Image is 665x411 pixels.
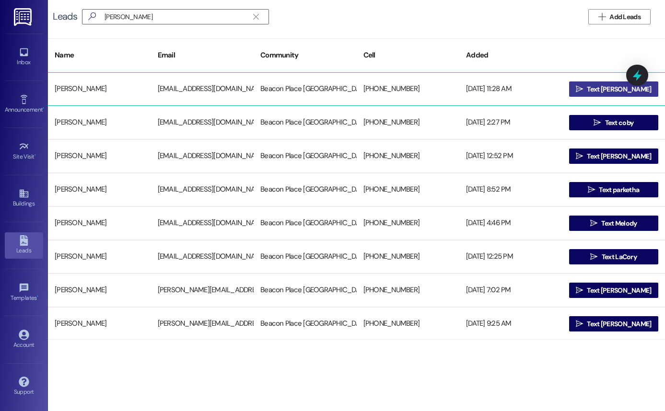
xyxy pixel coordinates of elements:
div: [PHONE_NUMBER] [357,281,460,300]
div: [PHONE_NUMBER] [357,314,460,333]
div: Beacon Place [GEOGRAPHIC_DATA] [254,281,357,300]
div: [PERSON_NAME] [48,180,151,199]
div: [EMAIL_ADDRESS][DOMAIN_NAME] [151,147,254,166]
div: [PERSON_NAME] [48,314,151,333]
i:  [84,11,100,22]
i:  [598,13,606,21]
button: Text [PERSON_NAME] [569,81,659,97]
button: Text [PERSON_NAME] [569,283,659,298]
span: • [37,293,38,300]
div: [DATE] 11:28 AM [459,80,562,99]
div: [PHONE_NUMBER] [357,80,460,99]
button: Text LaCory [569,249,659,264]
i:  [594,119,601,126]
div: Name [48,44,151,67]
div: Leads [53,11,77,22]
a: Account [5,327,43,353]
div: [PERSON_NAME] [48,147,151,166]
a: Support [5,374,43,400]
div: [PHONE_NUMBER] [357,180,460,199]
div: Beacon Place [GEOGRAPHIC_DATA] [254,214,357,233]
div: [PERSON_NAME][EMAIL_ADDRESS][PERSON_NAME][DOMAIN_NAME] [151,281,254,300]
span: Text coby [605,118,634,128]
i:  [576,320,583,328]
span: Text [PERSON_NAME] [587,285,651,296]
div: [DATE] 12:25 PM [459,247,562,266]
span: • [43,105,44,112]
div: [DATE] 8:52 PM [459,180,562,199]
div: [PERSON_NAME] [48,281,151,300]
a: Inbox [5,44,43,70]
a: Buildings [5,185,43,211]
span: Text Melody [601,218,637,228]
span: Text [PERSON_NAME] [587,319,651,329]
div: Added [459,44,562,67]
div: [PERSON_NAME] [48,247,151,266]
i:  [576,286,583,294]
div: [DATE] 2:27 PM [459,113,562,132]
div: [PERSON_NAME] [48,113,151,132]
span: • [35,152,36,159]
div: [EMAIL_ADDRESS][DOMAIN_NAME] [151,214,254,233]
span: Text [PERSON_NAME] [587,84,651,94]
button: Add Leads [588,9,651,24]
div: Beacon Place [GEOGRAPHIC_DATA] [254,314,357,333]
div: [PHONE_NUMBER] [357,147,460,166]
div: Beacon Place [GEOGRAPHIC_DATA] [254,247,357,266]
i:  [576,152,583,160]
div: [PERSON_NAME][EMAIL_ADDRESS][DOMAIN_NAME] [151,314,254,333]
button: Text coby [569,115,659,130]
button: Clear text [248,10,264,24]
div: [DATE] 9:25 AM [459,314,562,333]
i:  [576,85,583,93]
div: Beacon Place [GEOGRAPHIC_DATA] [254,147,357,166]
span: Add Leads [609,12,641,22]
i:  [590,253,597,261]
i:  [590,219,597,227]
div: [PHONE_NUMBER] [357,214,460,233]
a: Leads [5,232,43,258]
div: Beacon Place [GEOGRAPHIC_DATA] [254,180,357,199]
div: [EMAIL_ADDRESS][DOMAIN_NAME] [151,247,254,266]
div: [DATE] 7:02 PM [459,281,562,300]
input: Search name/email/community (quotes for exact match e.g. "John Smith") [105,10,248,23]
span: Text [PERSON_NAME] [587,151,651,161]
a: Site Visit • [5,138,43,164]
div: Cell [357,44,460,67]
div: [EMAIL_ADDRESS][DOMAIN_NAME] [151,80,254,99]
span: Text LaCory [602,252,637,262]
a: Templates • [5,280,43,306]
div: [PERSON_NAME] [48,80,151,99]
div: Community [254,44,357,67]
img: ResiDesk Logo [14,8,34,26]
div: [EMAIL_ADDRESS][DOMAIN_NAME] [151,180,254,199]
i:  [588,186,595,194]
div: [PHONE_NUMBER] [357,113,460,132]
i:  [253,13,258,21]
button: Text [PERSON_NAME] [569,316,659,331]
div: Email [151,44,254,67]
div: [DATE] 12:52 PM [459,147,562,166]
div: [DATE] 4:46 PM [459,214,562,233]
div: [PERSON_NAME] [48,214,151,233]
div: [EMAIL_ADDRESS][DOMAIN_NAME] [151,113,254,132]
button: Text parketha [569,182,659,197]
button: Text [PERSON_NAME] [569,148,659,164]
div: [PHONE_NUMBER] [357,247,460,266]
span: Text parketha [599,185,639,195]
div: Beacon Place [GEOGRAPHIC_DATA] [254,113,357,132]
button: Text Melody [569,216,659,231]
div: Beacon Place [GEOGRAPHIC_DATA] [254,80,357,99]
